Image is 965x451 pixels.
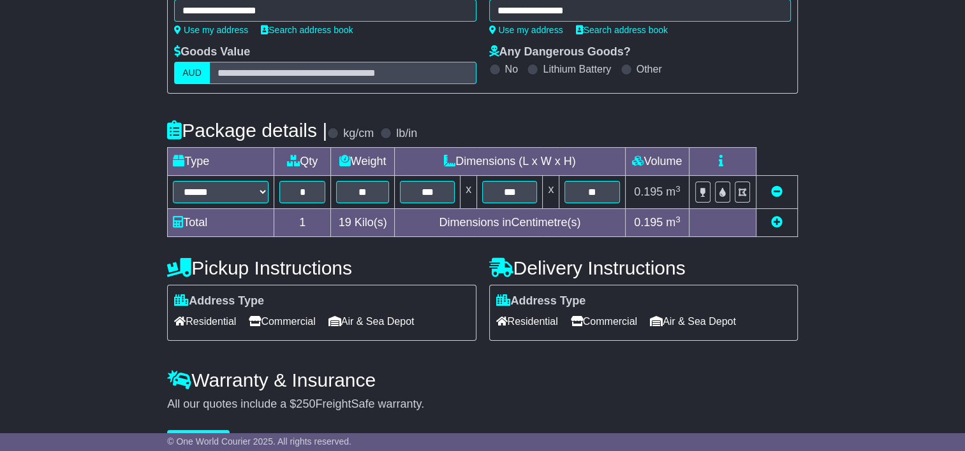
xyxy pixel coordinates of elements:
[174,311,236,331] span: Residential
[394,209,625,237] td: Dimensions in Centimetre(s)
[168,209,274,237] td: Total
[274,209,331,237] td: 1
[167,436,351,447] span: © One World Courier 2025. All rights reserved.
[167,397,798,412] div: All our quotes include a $ FreightSafe warranty.
[543,63,611,75] label: Lithium Battery
[650,311,736,331] span: Air & Sea Depot
[496,294,586,308] label: Address Type
[634,185,663,198] span: 0.195
[396,127,417,141] label: lb/in
[339,216,351,229] span: 19
[167,257,476,278] h4: Pickup Instructions
[666,216,681,229] span: m
[174,25,248,35] a: Use my address
[274,148,331,176] td: Qty
[168,148,274,176] td: Type
[174,45,250,59] label: Goods Value
[331,209,395,237] td: Kilo(s)
[675,215,681,224] sup: 3
[771,185,783,198] a: Remove this item
[331,148,395,176] td: Weight
[625,148,689,176] td: Volume
[666,185,681,198] span: m
[634,216,663,229] span: 0.195
[489,257,798,278] h4: Delivery Instructions
[489,45,631,59] label: Any Dangerous Goods?
[771,216,783,229] a: Add new item
[496,311,558,331] span: Residential
[261,25,353,35] a: Search address book
[167,369,798,390] h4: Warranty & Insurance
[637,63,662,75] label: Other
[543,176,559,209] td: x
[489,25,563,35] a: Use my address
[296,397,315,410] span: 250
[167,120,327,141] h4: Package details |
[675,184,681,194] sup: 3
[328,311,415,331] span: Air & Sea Depot
[343,127,374,141] label: kg/cm
[505,63,518,75] label: No
[174,294,264,308] label: Address Type
[460,176,477,209] td: x
[394,148,625,176] td: Dimensions (L x W x H)
[174,62,210,84] label: AUD
[249,311,315,331] span: Commercial
[576,25,668,35] a: Search address book
[571,311,637,331] span: Commercial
